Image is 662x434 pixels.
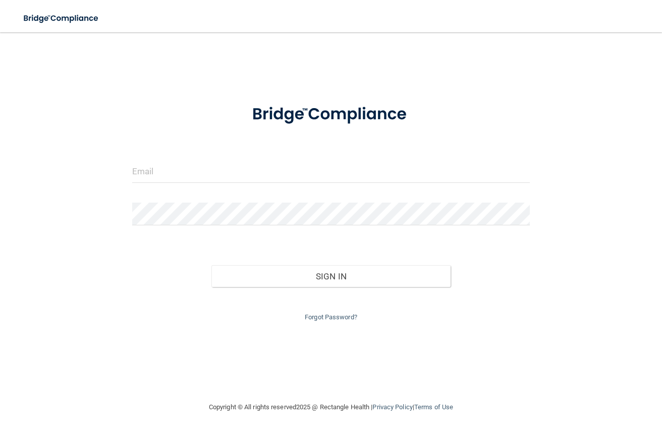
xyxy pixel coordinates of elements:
[235,93,426,136] img: bridge_compliance_login_screen.278c3ca4.svg
[132,160,530,183] input: Email
[305,313,357,321] a: Forgot Password?
[414,403,453,411] a: Terms of Use
[211,265,450,287] button: Sign In
[372,403,412,411] a: Privacy Policy
[15,8,108,29] img: bridge_compliance_login_screen.278c3ca4.svg
[147,391,515,423] div: Copyright © All rights reserved 2025 @ Rectangle Health | |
